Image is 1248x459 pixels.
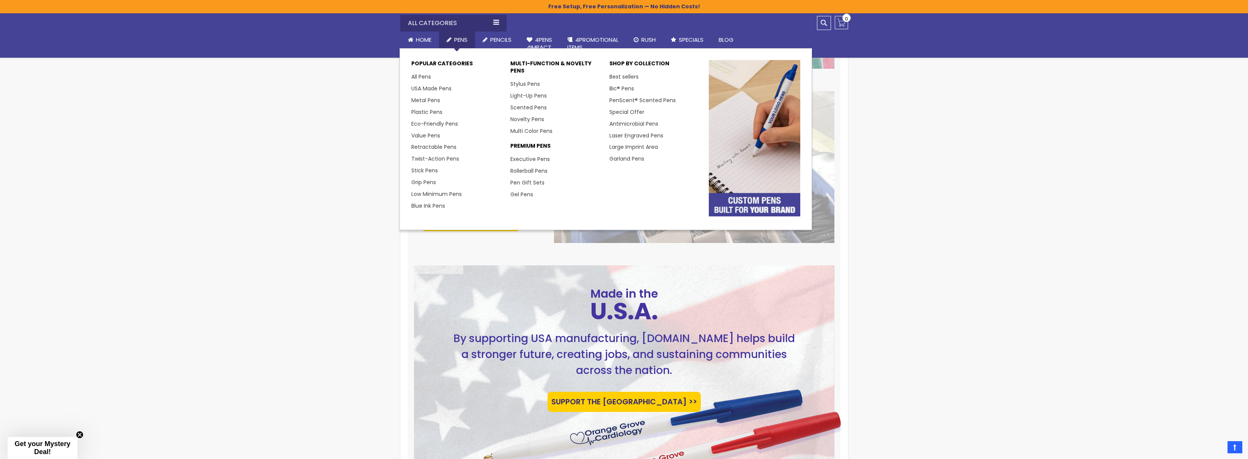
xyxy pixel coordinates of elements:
[510,179,545,186] a: Pen Gift Sets
[510,155,550,163] a: Executive Pens
[609,108,644,116] a: Special Offer
[609,85,634,92] a: Bic® Pens
[420,288,828,300] h2: Made in the
[510,191,533,198] a: Gel Pens
[411,167,438,174] a: Stick Pens
[411,178,436,186] a: Grip Pens
[510,104,547,111] a: Scented Pens
[490,36,511,44] span: Pencils
[663,32,711,48] a: Specials
[411,96,440,104] a: Metal Pens
[609,143,658,151] a: Large Imprint Area
[411,132,440,139] a: Value Pens
[560,32,626,56] a: 4PROMOTIONALITEMS
[420,300,828,323] h4: U.S.A.
[76,431,83,438] button: Close teaser
[475,32,519,48] a: Pencils
[411,155,459,162] a: Twist-Action Pens
[411,60,503,71] p: Popular Categories
[400,32,439,48] a: Home
[626,32,663,48] a: Rush
[416,36,431,44] span: Home
[510,80,540,88] a: Stylus Pens
[411,202,445,210] a: Blue Ink Pens
[411,85,452,92] a: USA Made Pens
[400,15,507,32] div: All Categories
[711,32,741,48] a: Blog
[548,392,701,412] a: SUPPORT THE [GEOGRAPHIC_DATA] >>
[609,73,639,80] a: Best sellers
[609,132,663,139] a: Laser Engraved Pens
[835,16,848,29] a: 0
[845,15,848,22] span: 0
[411,120,458,128] a: Eco-Friendly Pens
[411,108,442,116] a: Plastic Pens
[527,36,552,51] span: 4Pens 4impact
[609,60,701,71] p: Shop By Collection
[609,96,676,104] a: PenScent® Scented Pens
[510,92,547,99] a: Light-Up Pens
[519,32,560,56] a: 4Pens4impact
[510,142,602,153] p: Premium Pens
[453,331,795,379] p: By supporting USA manufacturing, [DOMAIN_NAME] helps build a stronger future, creating jobs, and ...
[510,115,544,123] a: Novelty Pens
[510,127,552,135] a: Multi Color Pens
[14,440,70,456] span: Get your Mystery Deal!
[411,190,462,198] a: Low Minimum Pens
[454,36,467,44] span: Pens
[8,437,77,459] div: Get your Mystery Deal!Close teaser
[679,36,703,44] span: Specials
[510,60,602,78] p: Multi-Function & Novelty Pens
[641,36,656,44] span: Rush
[609,120,658,128] a: Antimicrobial Pens
[411,143,456,151] a: Retractable Pens
[609,155,644,162] a: Garland Pens
[510,167,548,175] a: Rollerball Pens
[567,36,618,51] span: 4PROMOTIONAL ITEMS
[709,60,800,216] img: custom-pens
[551,397,697,407] span: SUPPORT THE [GEOGRAPHIC_DATA] >>
[439,32,475,48] a: Pens
[411,73,431,80] a: All Pens
[719,36,733,44] span: Blog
